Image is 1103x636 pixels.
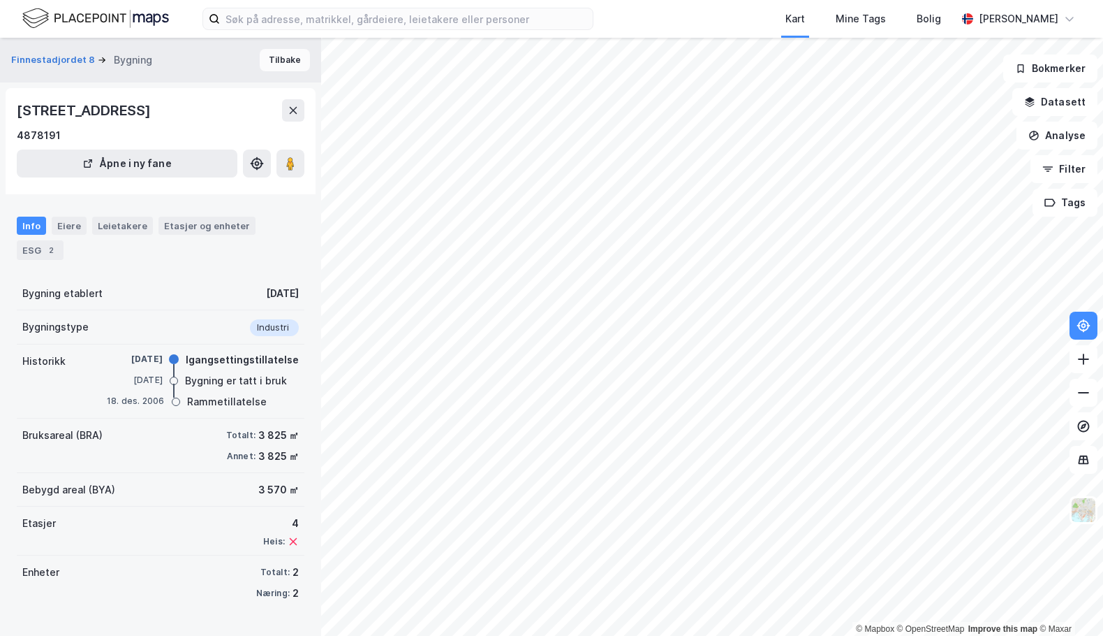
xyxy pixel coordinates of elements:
a: OpenStreetMap [897,624,965,634]
div: Bruksareal (BRA) [22,427,103,444]
button: Bokmerker [1003,55,1097,82]
div: Totalt: [226,430,256,441]
div: 3 825 ㎡ [258,427,299,444]
div: Annet: [227,451,256,462]
div: Enheter [22,564,59,581]
div: Etasjer [22,515,56,532]
div: Heis: [263,536,285,547]
div: Kart [785,10,805,27]
iframe: Chat Widget [1033,569,1103,636]
div: Bygningstype [22,319,89,335]
button: Finnestadjordet 8 [11,53,98,67]
div: Historikk [22,353,66,370]
div: [PERSON_NAME] [979,10,1058,27]
div: Mine Tags [836,10,886,27]
div: Igangsettingstillatelse [186,352,299,368]
a: Improve this map [968,624,1037,634]
button: Åpne i ny fane [17,150,237,178]
div: Bebygd areal (BYA) [22,482,115,498]
div: [DATE] [107,374,163,386]
div: Etasjer og enheter [164,219,250,232]
div: Eiere [52,217,87,235]
div: Bygning [114,52,152,68]
img: logo.f888ab2527a4732fd821a326f86c7f29.svg [22,6,169,31]
div: Rammetillatelse [187,393,267,410]
button: Tags [1032,189,1097,217]
div: 3 570 ㎡ [258,482,299,498]
div: Info [17,217,46,235]
div: Bygning er tatt i bruk [185,373,287,389]
img: Z [1070,497,1097,523]
div: 18. des. 2006 [107,395,165,407]
div: Kontrollprogram for chat [1033,569,1103,636]
div: 3 825 ㎡ [258,448,299,465]
div: 2 [44,243,58,257]
button: Analyse [1016,122,1097,150]
div: Næring: [256,588,290,599]
input: Søk på adresse, matrikkel, gårdeiere, leietakere eller personer [220,8,593,29]
a: Mapbox [856,624,894,634]
div: Bolig [917,10,941,27]
button: Datasett [1012,88,1097,116]
div: 2 [293,564,299,581]
div: [DATE] [107,353,163,366]
div: Leietakere [92,217,153,235]
div: Totalt: [260,567,290,578]
div: [STREET_ADDRESS] [17,99,154,122]
button: Filter [1030,155,1097,183]
div: 4878191 [17,127,61,144]
div: Bygning etablert [22,285,103,302]
div: ESG [17,240,64,260]
div: 4 [263,515,299,532]
div: 2 [293,585,299,602]
button: Tilbake [260,49,310,71]
div: [DATE] [266,285,299,302]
